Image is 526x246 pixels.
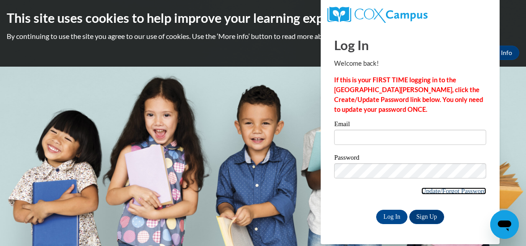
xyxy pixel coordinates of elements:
p: By continuing to use the site you agree to our use of cookies. Use the ‘More info’ button to read... [7,31,519,41]
iframe: Button to launch messaging window [490,210,519,239]
label: Password [334,154,486,163]
a: Sign Up [409,210,444,224]
h2: This site uses cookies to help improve your learning experience. [7,9,519,27]
h1: Log In [334,36,486,54]
a: Update/Forgot Password [421,187,486,195]
label: Email [334,121,486,130]
p: Welcome back! [334,59,486,68]
img: COX Campus [327,7,428,23]
strong: If this is your FIRST TIME logging in to the [GEOGRAPHIC_DATA][PERSON_NAME], click the Create/Upd... [334,76,483,113]
input: Log In [376,210,407,224]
